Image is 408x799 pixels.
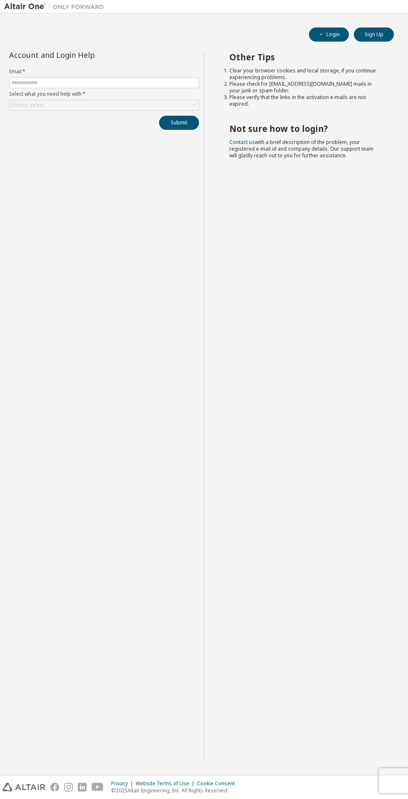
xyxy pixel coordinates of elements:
[229,123,379,134] h2: Not sure how to login?
[50,783,59,792] img: facebook.svg
[64,783,73,792] img: instagram.svg
[229,52,379,62] h2: Other Tips
[229,67,379,81] li: Clear your browser cookies and local storage, if you continue experiencing problems.
[92,783,104,792] img: youtube.svg
[354,27,394,42] button: Sign Up
[11,102,44,109] div: Click to select
[2,783,45,792] img: altair_logo.svg
[159,116,199,130] button: Submit
[111,780,136,787] div: Privacy
[229,81,379,94] li: Please check for [EMAIL_ADDRESS][DOMAIN_NAME] mails in your junk or spam folder.
[309,27,349,42] button: Login
[9,91,199,97] label: Select what you need help with
[78,783,87,792] img: linkedin.svg
[136,780,197,787] div: Website Terms of Use
[9,52,161,58] div: Account and Login Help
[229,94,379,107] li: Please verify that the links in the activation e-mails are not expired.
[229,139,255,146] a: Contact us
[229,139,373,159] span: with a brief description of the problem, your registered e-mail id and company details. Our suppo...
[4,2,108,11] img: Altair One
[111,787,240,794] p: © 2025 Altair Engineering, Inc. All Rights Reserved.
[10,100,199,110] div: Click to select
[9,68,199,75] label: Email
[197,780,240,787] div: Cookie Consent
